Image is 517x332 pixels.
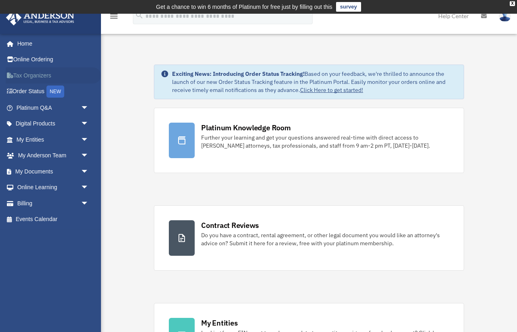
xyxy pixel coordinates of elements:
[4,10,77,25] img: Anderson Advisors Platinum Portal
[499,10,511,22] img: User Pic
[336,2,361,12] a: survey
[154,205,464,271] a: Contract Reviews Do you have a contract, rental agreement, or other legal document you would like...
[6,148,101,164] a: My Anderson Teamarrow_drop_down
[6,35,97,52] a: Home
[6,180,101,196] a: Online Learningarrow_drop_down
[6,132,101,148] a: My Entitiesarrow_drop_down
[81,100,97,116] span: arrow_drop_down
[81,116,97,132] span: arrow_drop_down
[510,1,515,6] div: close
[156,2,332,12] div: Get a chance to win 6 months of Platinum for free just by filling out this
[201,231,449,247] div: Do you have a contract, rental agreement, or other legal document you would like an attorney's ad...
[201,123,291,133] div: Platinum Knowledge Room
[6,163,101,180] a: My Documentsarrow_drop_down
[172,70,457,94] div: Based on your feedback, we're thrilled to announce the launch of our new Order Status Tracking fe...
[109,14,119,21] a: menu
[81,163,97,180] span: arrow_drop_down
[201,318,237,328] div: My Entities
[6,52,101,68] a: Online Ordering
[46,86,64,98] div: NEW
[6,195,101,211] a: Billingarrow_drop_down
[154,108,464,173] a: Platinum Knowledge Room Further your learning and get your questions answered real-time with dire...
[6,67,101,84] a: Tax Organizers
[172,70,305,77] strong: Exciting News: Introducing Order Status Tracking!
[135,11,144,20] i: search
[81,132,97,148] span: arrow_drop_down
[201,220,259,230] div: Contract Reviews
[201,134,449,150] div: Further your learning and get your questions answered real-time with direct access to [PERSON_NAM...
[6,211,101,228] a: Events Calendar
[6,84,101,100] a: Order StatusNEW
[300,86,363,94] a: Click Here to get started!
[81,195,97,212] span: arrow_drop_down
[6,116,101,132] a: Digital Productsarrow_drop_down
[109,11,119,21] i: menu
[81,180,97,196] span: arrow_drop_down
[81,148,97,164] span: arrow_drop_down
[6,100,101,116] a: Platinum Q&Aarrow_drop_down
